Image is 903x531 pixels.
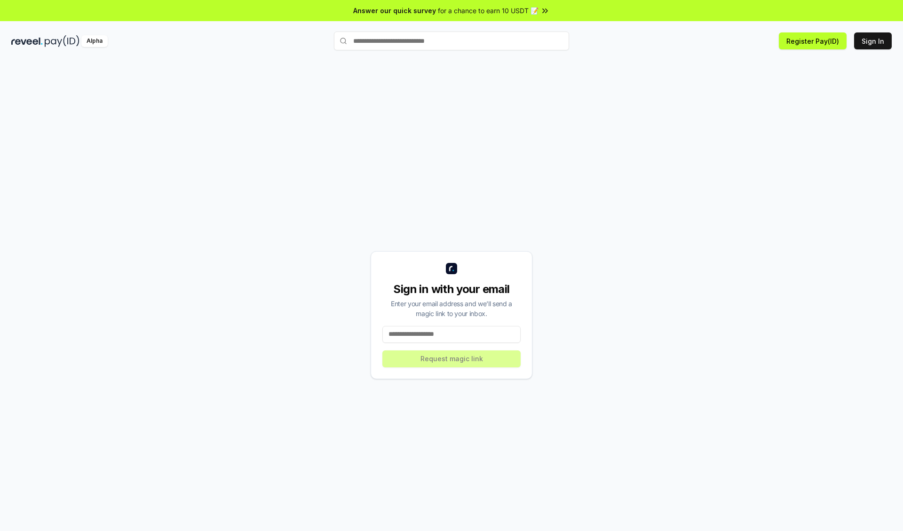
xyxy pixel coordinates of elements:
img: pay_id [45,35,79,47]
span: Answer our quick survey [353,6,436,16]
span: for a chance to earn 10 USDT 📝 [438,6,539,16]
button: Register Pay(ID) [779,32,847,49]
div: Enter your email address and we’ll send a magic link to your inbox. [382,299,521,318]
img: reveel_dark [11,35,43,47]
button: Sign In [854,32,892,49]
img: logo_small [446,263,457,274]
div: Alpha [81,35,108,47]
div: Sign in with your email [382,282,521,297]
